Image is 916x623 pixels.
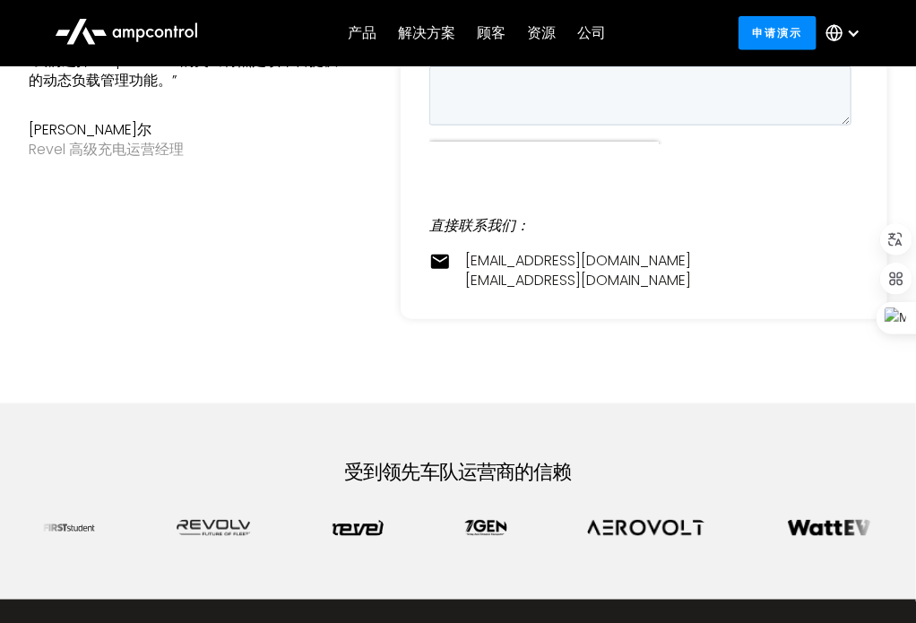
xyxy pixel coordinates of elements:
font: 资源 [528,22,557,43]
a: 申请演示 [739,16,817,49]
font: 产品 [349,22,377,43]
font: 公司 [578,22,607,43]
font: [EMAIL_ADDRESS][DOMAIN_NAME] [465,250,691,271]
font: 直接联系我们： [429,215,530,236]
a: [EMAIL_ADDRESS][DOMAIN_NAME] [465,251,691,271]
font: 申请演示 [752,25,802,40]
div: 资源 [528,23,557,43]
div: 顾客 [478,23,506,43]
font: 受到领先车队运营商的信赖 [344,458,571,486]
font: 解决方案 [399,22,456,43]
div: 公司 [578,23,607,43]
font: 顾客 [478,22,506,43]
div: 解决方案 [399,23,456,43]
font: [EMAIL_ADDRESS][DOMAIN_NAME] [465,270,691,290]
div: 产品 [349,23,377,43]
a: [EMAIL_ADDRESS][DOMAIN_NAME] [465,271,691,290]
